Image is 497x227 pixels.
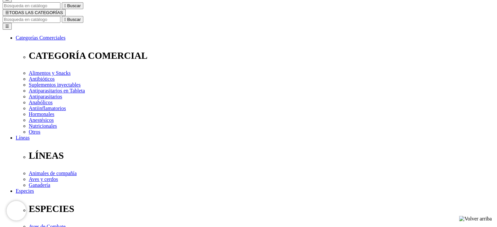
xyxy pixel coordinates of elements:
[3,2,60,9] input: Buscar
[16,35,65,41] a: Categorías Comerciales
[29,176,58,182] a: Aves y cerdos
[29,117,54,123] a: Anestésicos
[29,203,494,214] p: ESPECIES
[16,188,34,194] a: Especies
[459,216,492,222] img: Volver arriba
[64,3,66,8] i: 
[29,105,66,111] a: Antiinflamatorios
[29,170,77,176] a: Animales de compañía
[67,3,81,8] span: Buscar
[62,16,83,23] button:  Buscar
[7,201,26,220] iframe: Brevo live chat
[29,50,494,61] p: CATEGORÍA COMERCIAL
[29,129,41,135] a: Otros
[29,182,50,188] a: Ganadería
[29,82,81,88] a: Suplementos inyectables
[3,9,66,16] button: ☰TODAS LAS CATEGORÍAS
[5,10,9,15] span: ☰
[29,111,54,117] a: Hormonales
[29,123,57,129] a: Nutricionales
[3,23,12,30] button: ☰
[62,2,83,9] button:  Buscar
[67,17,81,22] span: Buscar
[29,88,85,93] a: Antiparasitarios en Tableta
[64,17,66,22] i: 
[16,135,30,140] a: Líneas
[29,94,62,99] a: Antiparasitarios
[29,76,55,82] a: Antibióticos
[29,150,494,161] p: LÍNEAS
[3,16,60,23] input: Buscar
[29,100,53,105] a: Anabólicos
[29,70,71,76] a: Alimentos y Snacks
